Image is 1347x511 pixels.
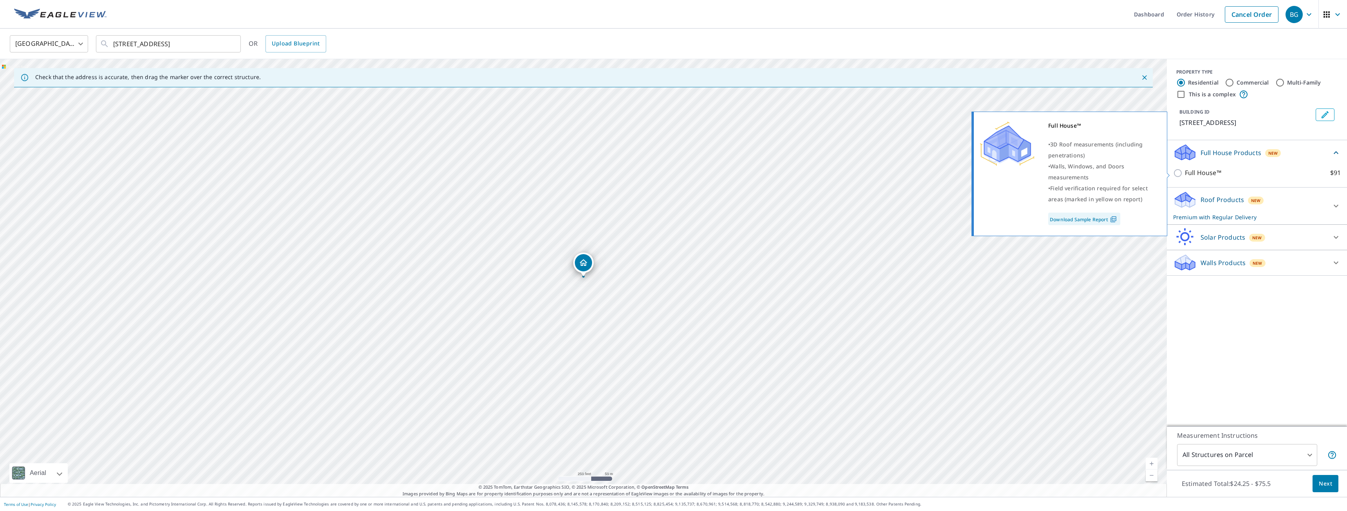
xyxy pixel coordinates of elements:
[1048,213,1120,225] a: Download Sample Report
[1286,6,1303,23] div: BG
[1287,79,1321,87] label: Multi-Family
[1252,235,1262,241] span: New
[31,502,56,507] a: Privacy Policy
[573,253,594,277] div: Dropped pin, building 1, Residential property, 1017 S Race St Denver, CO 80209
[1327,450,1337,460] span: Your report will include each building or structure inside the parcel boundary. In some cases, du...
[1048,183,1157,205] div: •
[1175,475,1277,492] p: Estimated Total: $24.25 - $75.5
[1108,216,1119,223] img: Pdf Icon
[1177,444,1317,466] div: All Structures on Parcel
[4,502,28,507] a: Terms of Use
[272,39,320,49] span: Upload Blueprint
[1048,120,1157,131] div: Full House™
[1225,6,1278,23] a: Cancel Order
[1185,168,1221,178] p: Full House™
[1048,141,1143,159] span: 3D Roof measurements (including penetrations)
[1146,458,1157,469] a: Current Level 17, Zoom In
[1237,79,1269,87] label: Commercial
[27,463,49,483] div: Aerial
[1048,161,1157,183] div: •
[1048,184,1148,203] span: Field verification required for select areas (marked in yellow on report)
[980,120,1035,167] img: Premium
[1048,139,1157,161] div: •
[113,33,225,55] input: Search by address or latitude-longitude
[10,33,88,55] div: [GEOGRAPHIC_DATA]
[1201,233,1245,242] p: Solar Products
[249,35,326,52] div: OR
[1188,79,1219,87] label: Residential
[9,463,68,483] div: Aerial
[1173,191,1341,221] div: Roof ProductsNewPremium with Regular Delivery
[35,74,261,81] p: Check that the address is accurate, then drag the marker over the correct structure.
[1330,168,1341,178] p: $91
[478,484,689,491] span: © 2025 TomTom, Earthstar Geographics SIO, © 2025 Microsoft Corporation, ©
[1313,475,1338,493] button: Next
[1316,108,1334,121] button: Edit building 1
[1251,197,1261,204] span: New
[1177,431,1337,440] p: Measurement Instructions
[1201,195,1244,204] p: Roof Products
[1173,143,1341,162] div: Full House ProductsNew
[1201,148,1261,157] p: Full House Products
[14,9,107,20] img: EV Logo
[265,35,326,52] a: Upload Blueprint
[1146,469,1157,481] a: Current Level 17, Zoom Out
[1173,228,1341,247] div: Solar ProductsNew
[1173,253,1341,272] div: Walls ProductsNew
[4,502,56,507] p: |
[641,484,674,490] a: OpenStreetMap
[1179,108,1210,115] p: BUILDING ID
[1139,72,1150,83] button: Close
[1176,69,1338,76] div: PROPERTY TYPE
[1048,163,1124,181] span: Walls, Windows, and Doors measurements
[1319,479,1332,489] span: Next
[68,501,1343,507] p: © 2025 Eagle View Technologies, Inc. and Pictometry International Corp. All Rights Reserved. Repo...
[676,484,689,490] a: Terms
[1268,150,1278,156] span: New
[1179,118,1313,127] p: [STREET_ADDRESS]
[1173,213,1327,221] p: Premium with Regular Delivery
[1253,260,1262,266] span: New
[1189,90,1236,98] label: This is a complex
[1201,258,1246,267] p: Walls Products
